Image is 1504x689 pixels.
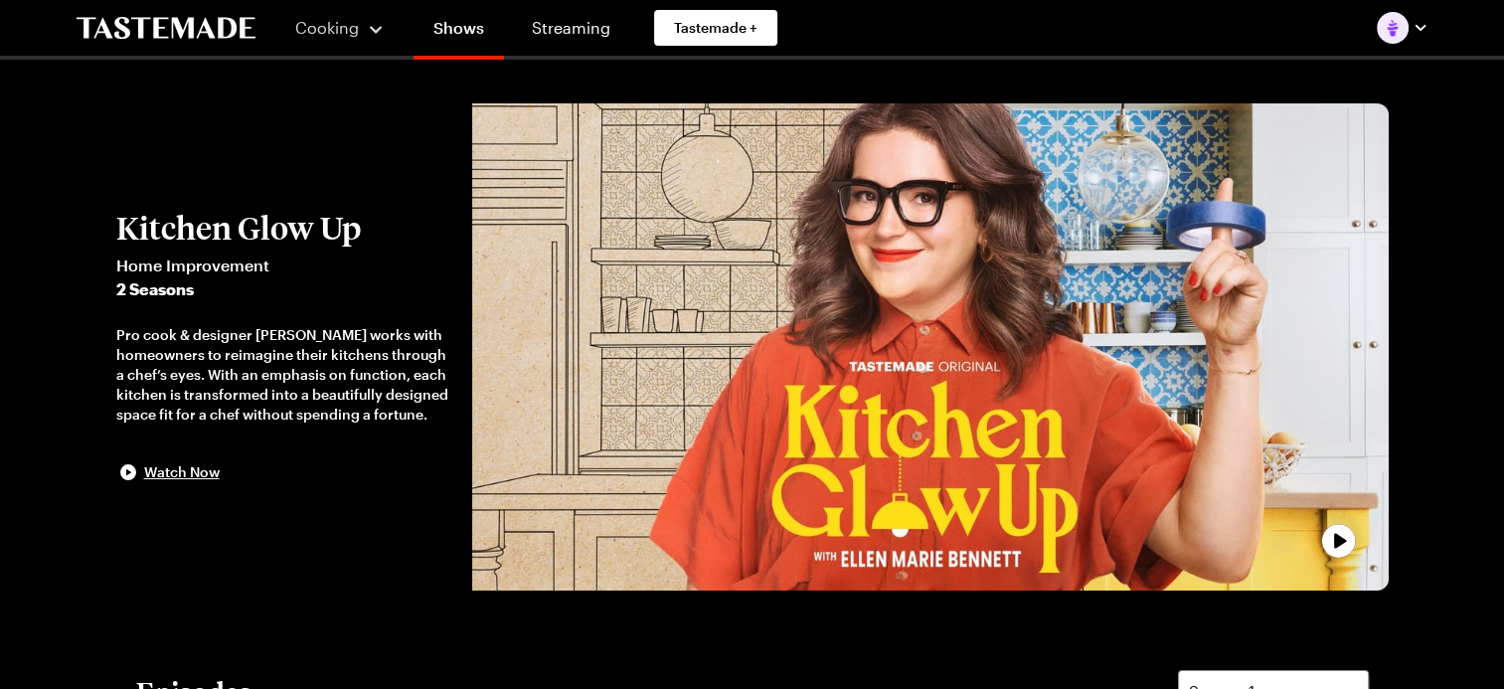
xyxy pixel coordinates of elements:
[295,4,386,52] button: Cooking
[116,210,452,484] button: Kitchen Glow UpHome Improvement2 SeasonsPro cook & designer [PERSON_NAME] works with homeowners t...
[1377,12,1428,44] button: Profile picture
[674,18,757,38] span: Tastemade +
[472,103,1389,591] button: play trailer
[472,103,1389,591] img: Kitchen Glow Up
[77,17,255,40] a: To Tastemade Home Page
[116,254,452,277] span: Home Improvement
[116,210,452,246] h2: Kitchen Glow Up
[116,325,452,425] div: Pro cook & designer [PERSON_NAME] works with homeowners to reimagine their kitchens through a che...
[144,462,220,482] span: Watch Now
[414,4,504,60] a: Shows
[116,277,452,301] span: 2 Seasons
[654,10,777,46] a: Tastemade +
[295,18,359,37] span: Cooking
[1377,12,1409,44] img: Profile picture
